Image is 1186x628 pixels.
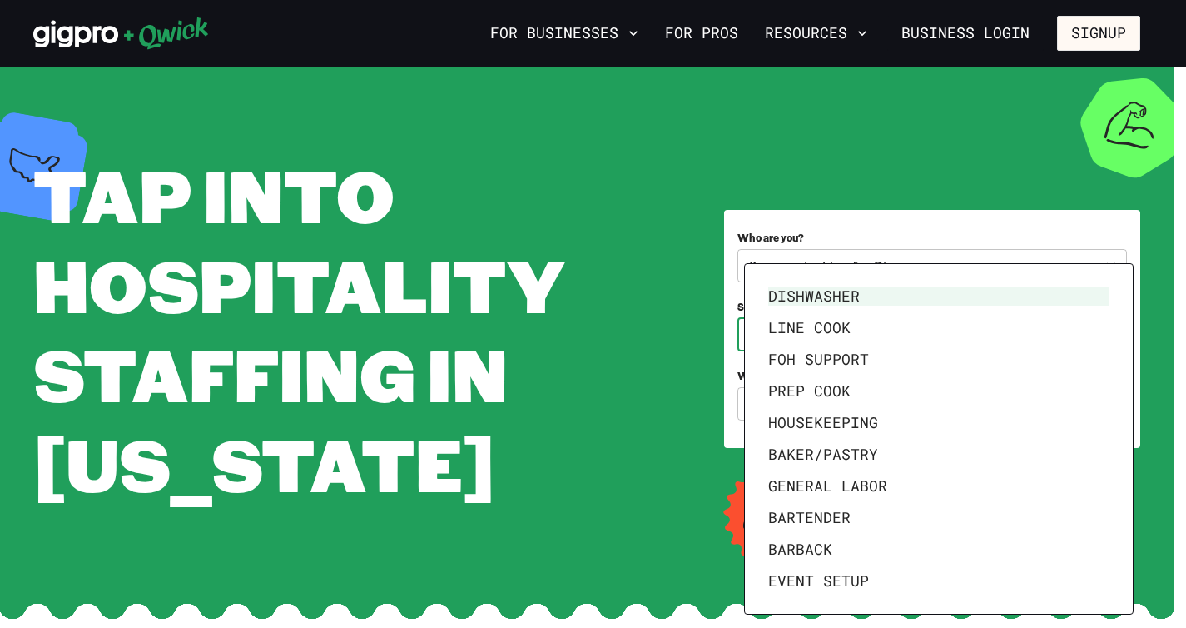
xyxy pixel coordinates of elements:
[762,566,1116,597] li: Event Setup
[762,312,1116,344] li: Line Cook
[762,439,1116,471] li: Baker/Pastry
[762,344,1116,376] li: FOH Support
[762,281,1116,312] li: Dishwasher
[762,376,1116,407] li: Prep Cook
[762,502,1116,534] li: Bartender
[762,407,1116,439] li: Housekeeping
[762,534,1116,566] li: Barback
[762,471,1116,502] li: General Labor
